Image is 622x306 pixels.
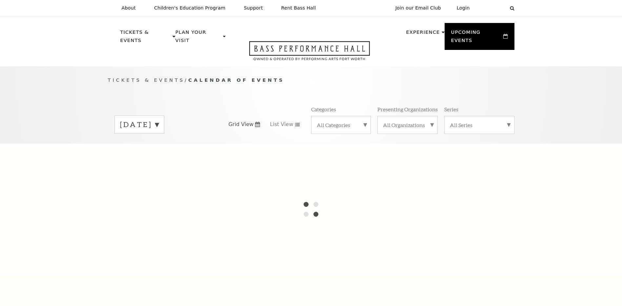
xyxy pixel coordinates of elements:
[122,5,136,11] p: About
[383,121,432,128] label: All Organizations
[229,121,254,128] span: Grid View
[270,121,293,128] span: List View
[311,106,336,113] p: Categories
[480,5,504,11] select: Select:
[175,28,221,48] p: Plan Your Visit
[108,77,185,83] span: Tickets & Events
[120,120,159,130] label: [DATE]
[406,28,440,40] p: Experience
[120,28,171,48] p: Tickets & Events
[450,121,509,128] label: All Series
[377,106,438,113] p: Presenting Organizations
[281,5,316,11] p: Rent Bass Hall
[154,5,226,11] p: Children's Education Program
[188,77,284,83] span: Calendar of Events
[244,5,263,11] p: Support
[108,76,514,84] p: /
[317,121,365,128] label: All Categories
[444,106,458,113] p: Series
[451,28,502,48] p: Upcoming Events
